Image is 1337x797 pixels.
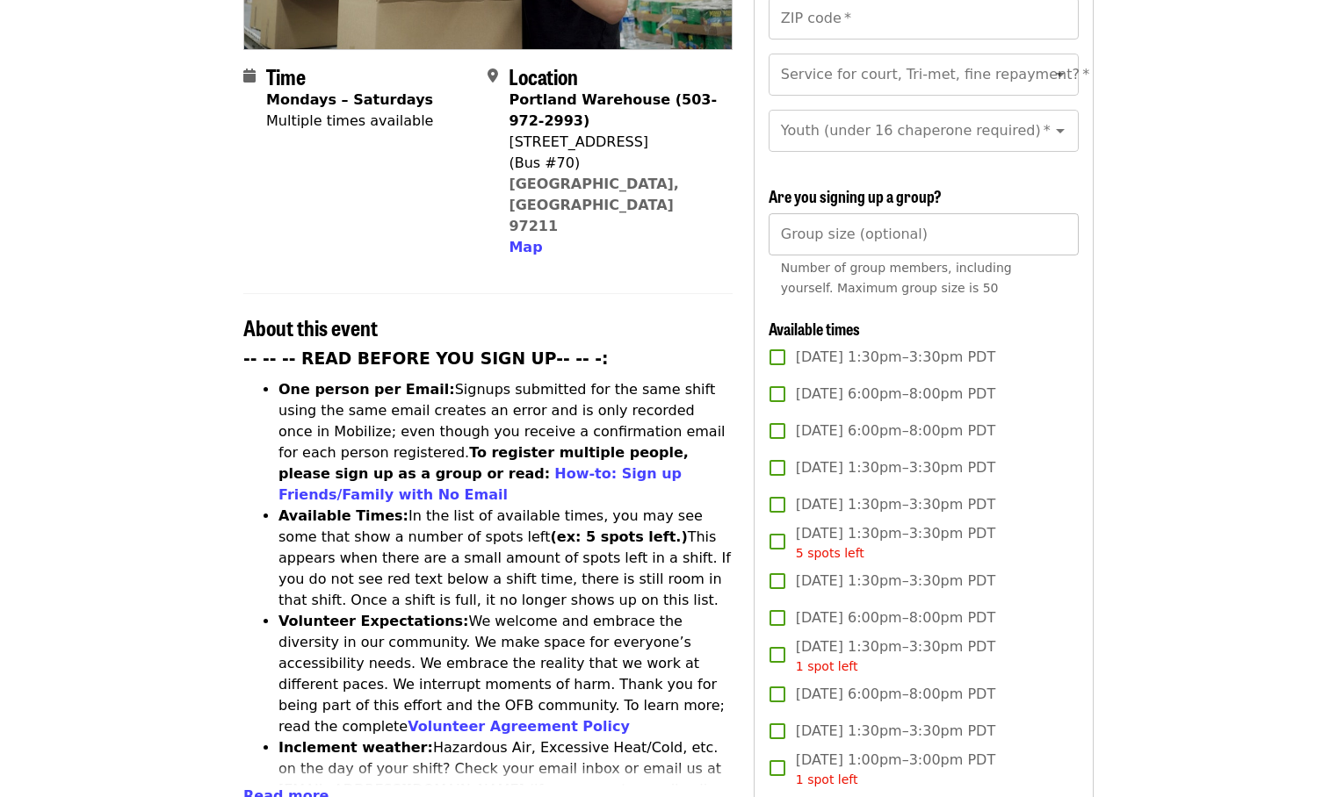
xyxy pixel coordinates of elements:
[769,213,1079,255] input: [object Object]
[278,465,682,503] a: How-to: Sign up Friends/Family with No Email
[266,111,433,132] div: Multiple times available
[278,507,408,524] strong: Available Times:
[278,506,733,611] li: In the list of available times, you may see some that show a number of spots left This appears wh...
[1048,62,1073,87] button: Open
[266,91,433,108] strong: Mondays – Saturdays
[509,153,718,174] div: (Bus #70)
[278,379,733,506] li: Signups submitted for the same shift using the same email creates an error and is only recorded o...
[509,132,718,153] div: [STREET_ADDRESS]
[550,528,687,545] strong: (ex: 5 spots left.)
[408,718,630,735] a: Volunteer Agreement Policy
[266,61,306,91] span: Time
[243,68,256,84] i: calendar icon
[796,607,995,628] span: [DATE] 6:00pm–8:00pm PDT
[796,523,995,563] span: [DATE] 1:30pm–3:30pm PDT
[488,68,498,84] i: map-marker-alt icon
[796,494,995,515] span: [DATE] 1:30pm–3:30pm PDT
[509,61,578,91] span: Location
[509,239,542,255] span: Map
[796,546,864,560] span: 5 spots left
[769,317,860,340] span: Available times
[243,312,378,342] span: About this event
[278,444,689,482] strong: To register multiple people, please sign up as a group or read:
[1048,118,1073,143] button: Open
[278,613,469,629] strong: Volunteer Expectations:
[781,261,1012,295] span: Number of group members, including yourself. Maximum group size is 50
[796,384,995,405] span: [DATE] 6:00pm–8:00pm PDT
[796,659,858,673] span: 1 spot left
[278,381,455,398] strong: One person per Email:
[796,571,995,592] span: [DATE] 1:30pm–3:30pm PDT
[509,176,679,234] a: [GEOGRAPHIC_DATA], [GEOGRAPHIC_DATA] 97211
[509,237,542,258] button: Map
[769,184,942,207] span: Are you signing up a group?
[796,636,995,676] span: [DATE] 1:30pm–3:30pm PDT
[243,349,609,368] strong: -- -- -- READ BEFORE YOU SIGN UP-- -- -:
[796,772,858,786] span: 1 spot left
[509,91,717,129] strong: Portland Warehouse (503-972-2993)
[796,721,995,742] span: [DATE] 1:30pm–3:30pm PDT
[278,611,733,737] li: We welcome and embrace the diversity in our community. We make space for everyone’s accessibility...
[796,457,995,478] span: [DATE] 1:30pm–3:30pm PDT
[796,684,995,705] span: [DATE] 6:00pm–8:00pm PDT
[796,750,995,789] span: [DATE] 1:00pm–3:00pm PDT
[796,420,995,442] span: [DATE] 6:00pm–8:00pm PDT
[796,347,995,368] span: [DATE] 1:30pm–3:30pm PDT
[278,739,433,756] strong: Inclement weather:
